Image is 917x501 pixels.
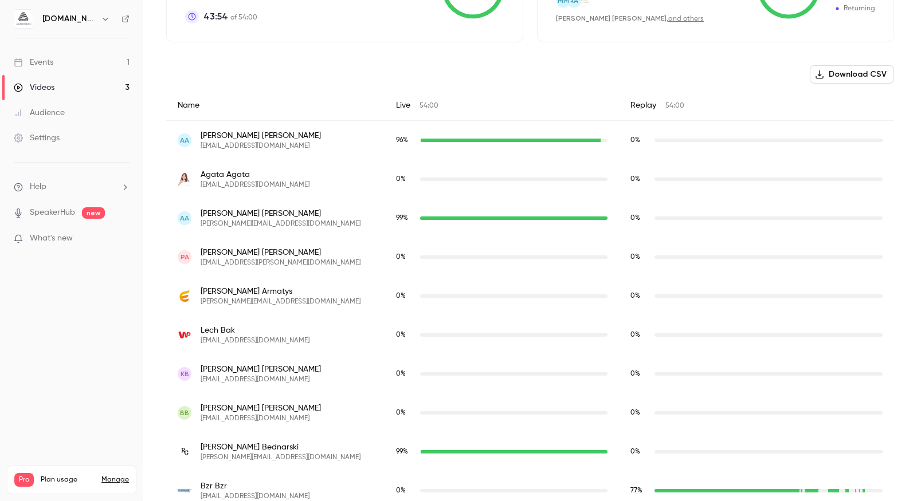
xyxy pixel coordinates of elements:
span: Live watch time [396,135,414,145]
span: Replay watch time [630,408,649,418]
span: 0 % [396,487,406,494]
span: Lech Bak [201,325,309,336]
div: Replay [619,90,894,121]
span: [PERSON_NAME] [PERSON_NAME] [201,208,360,219]
span: 54:00 [665,102,684,109]
span: [EMAIL_ADDRESS][PERSON_NAME][DOMAIN_NAME] [201,258,360,267]
span: Agata Agata [201,169,309,180]
span: [PERSON_NAME] [PERSON_NAME] [201,403,321,414]
span: Live watch time [396,447,414,457]
button: Download CSV [810,65,894,84]
span: 99 % [396,215,408,222]
div: Name [166,90,385,121]
span: 0 % [630,409,640,416]
span: Live watch time [396,252,414,262]
span: 0 % [396,293,406,299]
span: 0 % [396,254,406,261]
span: Replay watch time [630,291,649,301]
span: 43:54 [203,10,228,23]
span: Replay watch time [630,213,649,223]
span: 0 % [396,370,406,377]
div: Settings [14,132,60,144]
a: and others [668,15,704,22]
div: a.jankowska-soltysik@bdart.pl [166,199,894,238]
span: [EMAIL_ADDRESS][DOMAIN_NAME] [201,414,321,423]
div: Events [14,57,53,68]
span: Replay watch time [630,447,649,457]
span: Replay watch time [630,330,649,340]
img: aigmented.io [14,10,33,28]
a: Manage [101,475,129,484]
div: lechbak@wp.pl [166,315,894,354]
span: AA [180,213,189,223]
span: Live watch time [396,291,414,301]
span: 77 % [630,487,642,494]
span: Help [30,181,46,193]
span: [PERSON_NAME][EMAIL_ADDRESS][DOMAIN_NAME] [201,219,360,228]
img: wolumen.waw.pl [178,445,191,459]
span: [PERSON_NAME] [PERSON_NAME] [201,247,360,258]
div: m.bednarski@wolumen.waw.pl [166,432,894,471]
span: [PERSON_NAME] [PERSON_NAME] [201,364,321,375]
span: [PERSON_NAME] Bednarski [201,441,360,453]
span: [EMAIL_ADDRESS][DOMAIN_NAME] [201,336,309,345]
span: 0 % [630,137,640,144]
span: 0 % [630,448,640,455]
span: AA [180,135,189,145]
span: 0 % [396,176,406,183]
a: SpeakerHub [30,207,75,219]
span: Live watch time [396,330,414,340]
span: Live watch time [396,486,414,496]
span: 0 % [630,254,640,261]
span: [PERSON_NAME] [PERSON_NAME] [201,130,321,141]
div: Live [385,90,619,121]
span: [PERSON_NAME] [PERSON_NAME] [556,14,667,22]
span: Replay watch time [630,486,649,496]
span: Bzr Bzr [201,480,309,492]
span: 0 % [396,332,406,338]
img: technokabel.com.pl [178,484,191,498]
p: of 54:00 [203,10,257,23]
span: 0 % [630,332,640,338]
span: Replay watch time [630,135,649,145]
img: wp.pl [178,328,191,342]
span: [EMAIL_ADDRESS][DOMAIN_NAME] [201,492,309,501]
span: 0 % [630,293,640,299]
span: Live watch time [396,174,414,184]
div: , [556,14,704,23]
span: 0 % [630,176,640,183]
div: piotr.antoniewicz@gmail.com [166,238,894,277]
span: Live watch time [396,369,414,379]
span: 99 % [396,448,408,455]
span: Plan usage [41,475,95,484]
span: Pro [14,473,34,487]
span: [PERSON_NAME] Armatys [201,286,360,297]
div: adambrzykcy@gmail.com [166,121,894,160]
span: Returning [834,3,875,14]
span: What's new [30,232,73,244]
span: BB [180,408,189,418]
div: Audience [14,107,65,119]
span: [EMAIL_ADDRESS][DOMAIN_NAME] [201,180,309,190]
span: 0 % [630,370,640,377]
span: new [82,207,105,219]
span: PA [181,252,189,262]
div: Videos [14,82,54,93]
div: agata@agataonieruchomosciach.pl [166,160,894,199]
span: Live watch time [396,408,414,418]
span: 0 % [630,215,640,222]
div: bartosz.rozanski89@gmail.com [166,393,894,432]
h6: [DOMAIN_NAME] [42,13,96,25]
span: Replay watch time [630,369,649,379]
img: energynat.pl [178,289,191,303]
div: l.armatys@energynat.pl [166,277,894,315]
div: 3inpolska@gmail.com [166,354,894,393]
span: [PERSON_NAME][EMAIL_ADDRESS][DOMAIN_NAME] [201,453,360,462]
li: help-dropdown-opener [14,181,130,193]
span: KB [181,369,189,379]
span: 54:00 [420,102,438,109]
span: [EMAIL_ADDRESS][DOMAIN_NAME] [201,141,321,151]
span: Live watch time [396,213,414,223]
span: Replay watch time [630,174,649,184]
span: 0 % [396,409,406,416]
